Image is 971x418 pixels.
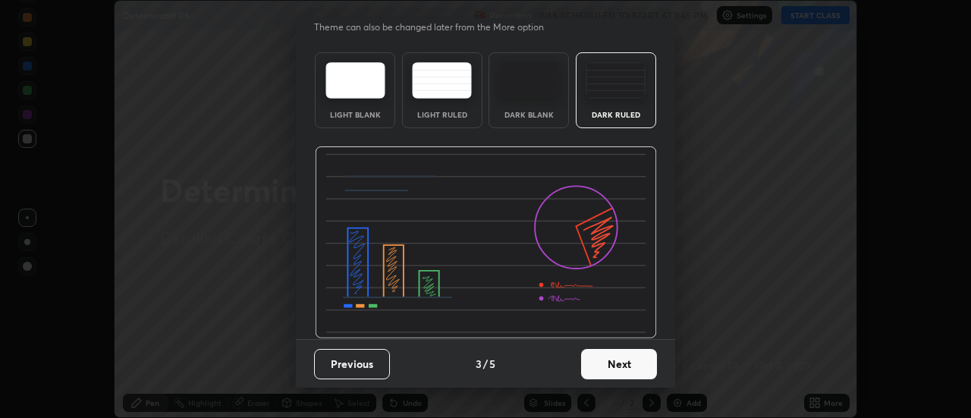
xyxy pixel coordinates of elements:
button: Previous [314,349,390,379]
img: lightTheme.e5ed3b09.svg [325,62,385,99]
img: darkTheme.f0cc69e5.svg [499,62,559,99]
img: lightRuledTheme.5fabf969.svg [412,62,472,99]
h4: 3 [476,356,482,372]
img: darkRuledTheme.de295e13.svg [586,62,646,99]
div: Light Ruled [412,111,473,118]
div: Dark Blank [498,111,559,118]
div: Dark Ruled [586,111,646,118]
h4: / [483,356,488,372]
h4: 5 [489,356,495,372]
p: Theme can also be changed later from the More option [314,20,560,34]
img: darkRuledThemeBanner.864f114c.svg [315,146,657,339]
button: Next [581,349,657,379]
div: Light Blank [325,111,385,118]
